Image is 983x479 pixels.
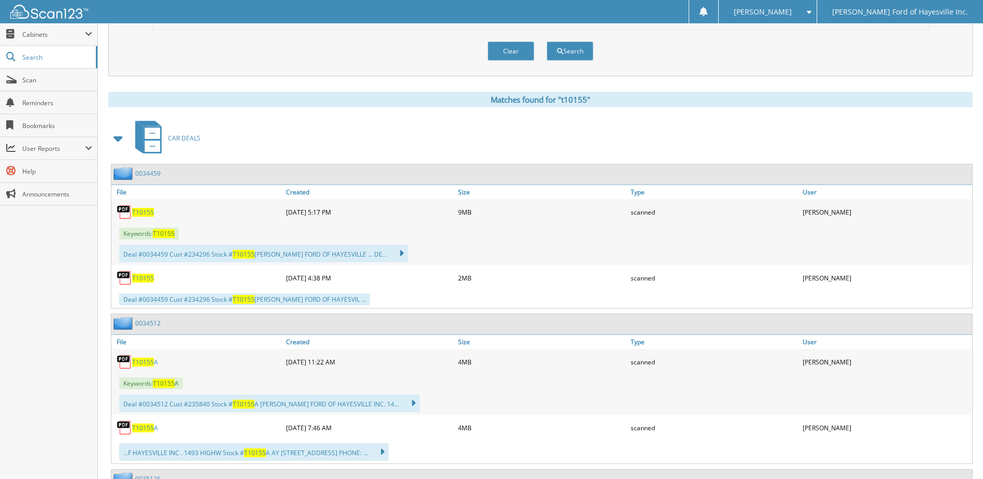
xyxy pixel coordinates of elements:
button: Clear [488,41,534,61]
span: Cabinets [22,30,85,39]
div: 9MB [455,202,628,222]
a: Created [283,335,455,349]
iframe: Chat Widget [931,429,983,479]
div: 4MB [455,417,628,438]
div: scanned [628,202,800,222]
span: T10155 [153,229,175,238]
div: Deal #0034459 Cust #234296 Stock # [PERSON_NAME] FORD OF HAYESVIL ... [119,293,370,305]
span: Keywords: [119,228,179,239]
span: Bookmarks [22,121,92,130]
a: Type [628,335,800,349]
img: folder2.png [113,317,135,330]
div: 4MB [455,351,628,372]
a: User [800,185,972,199]
span: Scan [22,76,92,84]
img: PDF.png [117,204,132,220]
a: CAR DEALS [129,118,201,159]
span: Keywords: A [119,377,183,389]
div: [PERSON_NAME] [800,267,972,288]
a: T10155A [132,358,158,367]
img: PDF.png [117,420,132,435]
a: T10155 [132,274,154,283]
a: T10155A [132,424,158,432]
div: [PERSON_NAME] [800,417,972,438]
a: File [111,185,283,199]
button: Search [547,41,593,61]
div: scanned [628,417,800,438]
span: T10155 [233,295,254,304]
div: Deal #0034512 Cust #235840 Stock # A [PERSON_NAME] FORD OF HAYESVILLE INC. 14... [119,395,420,412]
div: scanned [628,351,800,372]
span: T10155 [132,358,154,367]
span: T10155 [233,400,254,408]
span: Announcements [22,190,92,199]
a: User [800,335,972,349]
div: scanned [628,267,800,288]
a: T10155 [132,208,154,217]
div: Matches found for "t10155" [108,92,973,107]
span: Reminders [22,98,92,107]
span: User Reports [22,144,85,153]
div: [DATE] 4:38 PM [283,267,455,288]
a: 0034459 [135,169,161,178]
div: ...F HAYESVILLE INC . 1493 HIGHW Stock # A AY [STREET_ADDRESS] PHONE: ... [119,443,389,461]
a: 0034512 [135,319,161,328]
div: [DATE] 5:17 PM [283,202,455,222]
span: T10155 [233,250,254,259]
a: Type [628,185,800,199]
div: Deal #0034459 Cust #234296 Stock # [PERSON_NAME] FORD OF HAYESVILLE ... DE... [119,245,408,262]
span: Help [22,167,92,176]
a: Size [455,335,628,349]
img: PDF.png [117,354,132,370]
span: [PERSON_NAME] [734,9,792,15]
a: File [111,335,283,349]
div: [PERSON_NAME] [800,202,972,222]
a: Created [283,185,455,199]
span: [PERSON_NAME] Ford of Hayesville Inc. [832,9,968,15]
span: T10155 [244,448,266,457]
img: PDF.png [117,270,132,286]
span: Search [22,53,91,62]
span: T10155 [153,379,175,388]
span: T10155 [132,424,154,432]
div: 2MB [455,267,628,288]
img: folder2.png [113,167,135,180]
div: [PERSON_NAME] [800,351,972,372]
div: [DATE] 7:46 AM [283,417,455,438]
div: [DATE] 11:22 AM [283,351,455,372]
a: Size [455,185,628,199]
img: scan123-logo-white.svg [10,5,88,19]
span: CAR DEALS [168,134,201,143]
